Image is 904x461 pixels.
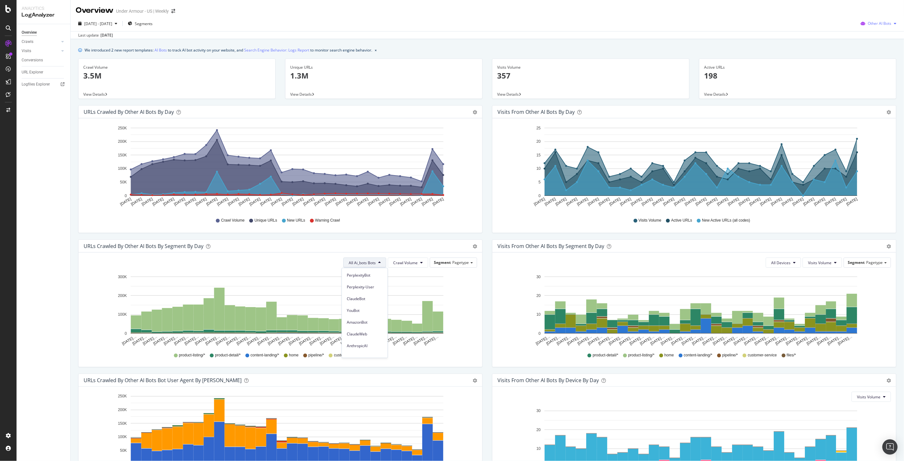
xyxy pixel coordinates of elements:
[216,197,229,207] text: [DATE]
[270,197,283,207] text: [DATE]
[125,18,155,29] button: Segments
[852,392,891,402] button: Visits Volume
[84,21,112,26] span: [DATE] - [DATE]
[290,70,477,81] p: 1.3M
[83,70,271,81] p: 3.5M
[537,428,541,432] text: 20
[347,272,382,278] span: PerplexityBot
[125,331,127,336] text: 0
[835,197,847,207] text: [DATE]
[349,260,376,265] span: All Ai_bots Bots
[857,394,880,400] span: Visits Volume
[184,197,197,207] text: [DATE]
[313,197,326,207] text: [DATE]
[704,92,726,97] span: View Details
[770,197,783,207] text: [DATE]
[250,353,279,358] span: content-landing/*
[343,258,386,268] button: All Ai_bots Bots
[22,48,59,54] a: Visits
[565,197,578,207] text: [DATE]
[347,343,382,349] span: AnthropicAI
[119,197,132,207] text: [DATE]
[22,57,43,64] div: Conversions
[389,197,401,207] text: [DATE]
[537,313,541,317] text: 10
[537,293,541,298] text: 20
[22,81,50,88] div: Logfiles Explorer
[303,197,315,207] text: [DATE]
[84,109,174,115] div: URLs Crawled by Other AI Bots by day
[118,421,127,426] text: 150K
[537,167,541,171] text: 10
[76,18,120,29] button: [DATE] - [DATE]
[152,197,164,207] text: [DATE]
[84,273,475,347] svg: A chart.
[356,197,369,207] text: [DATE]
[85,47,372,53] div: We introduced 2 new report templates: to track AI bot activity on your website, and to monitor se...
[315,218,340,223] span: Warning Crawl
[538,180,541,184] text: 5
[130,197,143,207] text: [DATE]
[289,353,298,358] span: home
[716,197,729,207] text: [DATE]
[347,355,382,361] span: CCBot
[544,197,557,207] text: [DATE]
[792,197,805,207] text: [DATE]
[118,394,127,399] text: 250K
[497,65,684,70] div: Visits Volume
[537,153,541,157] text: 15
[652,197,664,207] text: [DATE]
[78,32,113,38] div: Last update
[84,243,203,249] div: URLs Crawled by Other AI Bots By Segment By Day
[803,258,842,268] button: Visits Volume
[738,197,750,207] text: [DATE]
[215,353,241,358] span: product-detail/*
[866,260,883,265] span: Pagetype
[135,21,153,26] span: Segments
[22,69,43,76] div: URL Explorer
[22,29,37,36] div: Overview
[120,180,127,184] text: 50K
[125,194,127,198] text: 0
[179,353,205,358] span: product-listing/*
[171,9,175,13] div: arrow-right-arrow-left
[347,320,382,325] span: AmazonBot
[308,353,324,358] span: pipeline/*
[118,167,127,171] text: 100K
[846,197,858,207] text: [DATE]
[537,447,541,451] text: 10
[704,65,891,70] div: Active URLs
[221,218,244,223] span: Crawl Volume
[346,197,358,207] text: [DATE]
[141,197,154,207] text: [DATE]
[497,123,888,212] svg: A chart.
[76,5,113,16] div: Overview
[227,197,240,207] text: [DATE]
[781,197,794,207] text: [DATE]
[118,126,127,130] text: 250K
[290,92,312,97] span: View Details
[324,197,337,207] text: [DATE]
[22,11,65,19] div: LogAnalyzer
[347,331,382,337] span: ClaudeWeb
[497,243,604,249] div: Visits from Other AI Bots By Segment By Day
[813,197,826,207] text: [DATE]
[244,47,309,53] a: Search Engine Behavior: Logs Report
[118,275,127,279] text: 300K
[664,353,674,358] span: home
[335,197,347,207] text: [DATE]
[497,109,575,115] div: Visits from Other AI Bots by day
[609,197,621,207] text: [DATE]
[347,308,382,313] span: YouBot
[83,65,271,70] div: Crawl Volume
[120,448,127,453] text: 50K
[533,197,546,207] text: [DATE]
[410,197,423,207] text: [DATE]
[620,197,632,207] text: [DATE]
[497,377,599,383] div: Visits From Other AI Bots By Device By Day
[671,218,692,223] span: Active URLs
[497,70,684,81] p: 357
[347,296,382,302] span: ClaudeBot
[84,377,242,383] div: URLs Crawled by Other AI Bots bot User Agent By [PERSON_NAME]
